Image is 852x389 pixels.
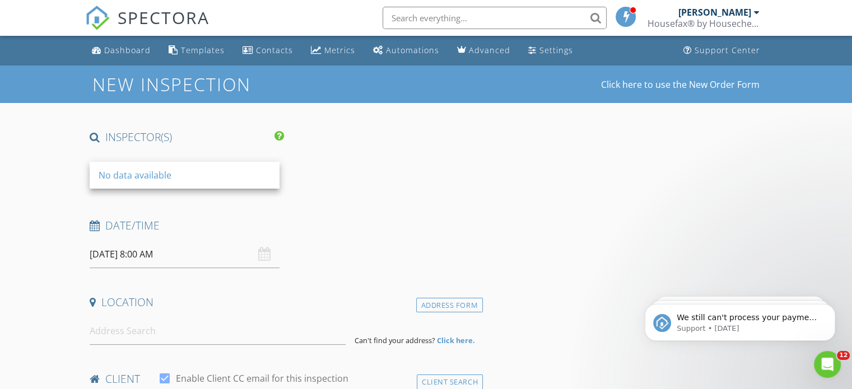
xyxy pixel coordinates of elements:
[87,40,155,61] a: Dashboard
[85,15,209,39] a: SPECTORA
[90,130,284,144] h4: INSPECTOR(S)
[176,373,348,384] label: Enable Client CC email for this inspection
[437,335,475,345] strong: Click here.
[90,295,478,310] h4: Location
[90,241,280,268] input: Select date
[416,298,483,313] div: Address Form
[679,40,765,61] a: Support Center
[238,40,297,61] a: Contacts
[386,45,439,55] div: Automations
[628,280,852,359] iframe: Intercom notifications message
[90,317,346,345] input: Address Search
[524,40,578,61] a: Settings
[355,335,435,345] span: Can't find your address?
[118,6,209,29] span: SPECTORA
[837,351,850,360] span: 12
[306,40,360,61] a: Metrics
[601,80,760,89] a: Click here to use the New Order Form
[104,45,151,55] div: Dashboard
[678,7,751,18] div: [PERSON_NAME]
[181,45,225,55] div: Templates
[99,168,271,182] div: No data available
[695,45,760,55] div: Support Center
[648,18,760,29] div: Housefax® by Housecheck®
[256,45,293,55] div: Contacts
[92,74,341,94] h1: New Inspection
[539,45,573,55] div: Settings
[469,45,510,55] div: Advanced
[85,6,110,30] img: The Best Home Inspection Software - Spectora
[383,7,607,29] input: Search everything...
[453,40,515,61] a: Advanced
[324,45,355,55] div: Metrics
[90,218,478,233] h4: Date/Time
[90,372,478,386] h4: client
[164,40,229,61] a: Templates
[814,351,841,378] iframe: Intercom live chat
[369,40,444,61] a: Automations (Basic)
